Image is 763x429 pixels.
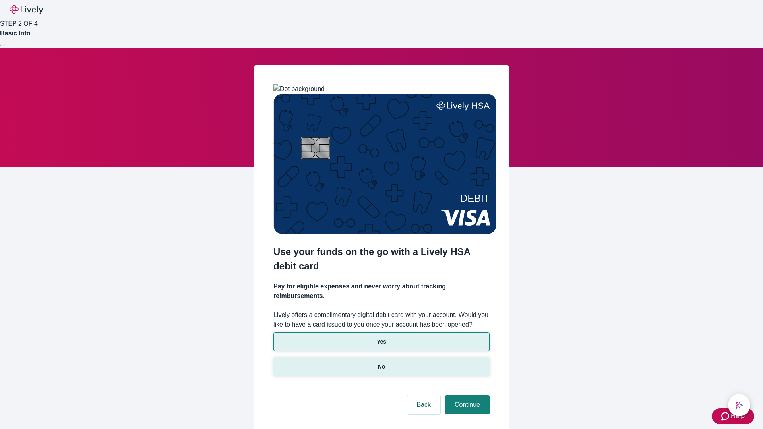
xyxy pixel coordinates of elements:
[721,412,731,421] svg: Zendesk support icon
[273,310,490,329] label: Lively offers a complimentary digital debit card with your account. Would you like to have a card...
[377,338,386,346] p: Yes
[728,394,750,416] button: chat
[273,282,490,301] h4: Pay for eligible expenses and never worry about tracking reimbursements.
[273,245,490,273] h2: Use your funds on the go with a Lively HSA debit card
[445,395,490,414] button: Continue
[731,412,745,421] span: Help
[273,357,490,376] button: No
[273,84,325,94] img: Dot background
[273,332,490,351] button: Yes
[735,401,743,409] svg: Lively AI Assistant
[407,395,440,414] button: Back
[378,363,385,371] p: No
[712,408,754,424] button: Zendesk support iconHelp
[273,94,496,234] img: Debit card
[10,5,43,14] img: Lively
